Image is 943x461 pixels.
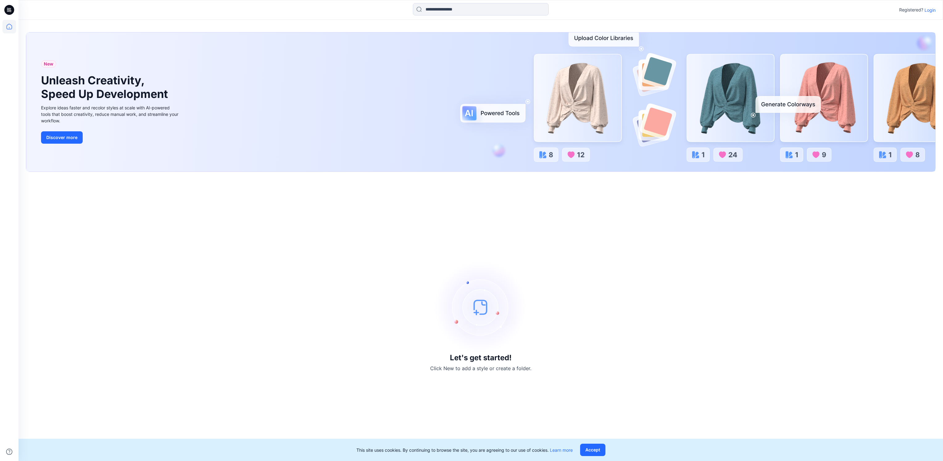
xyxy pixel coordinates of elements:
[41,131,83,144] button: Discover more
[41,131,180,144] a: Discover more
[356,447,573,453] p: This site uses cookies. By continuing to browse the site, you are agreeing to our use of cookies.
[44,60,53,68] span: New
[430,365,531,372] p: Click New to add a style or create a folder.
[924,7,936,13] p: Login
[41,104,180,124] div: Explore ideas faster and recolor styles at scale with AI-powered tools that boost creativity, red...
[899,6,923,14] p: Registered?
[434,261,527,353] img: empty-state-image.svg
[450,353,512,362] h3: Let's get started!
[41,74,171,100] h1: Unleash Creativity, Speed Up Development
[580,444,605,456] button: Accept
[550,447,573,453] a: Learn more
